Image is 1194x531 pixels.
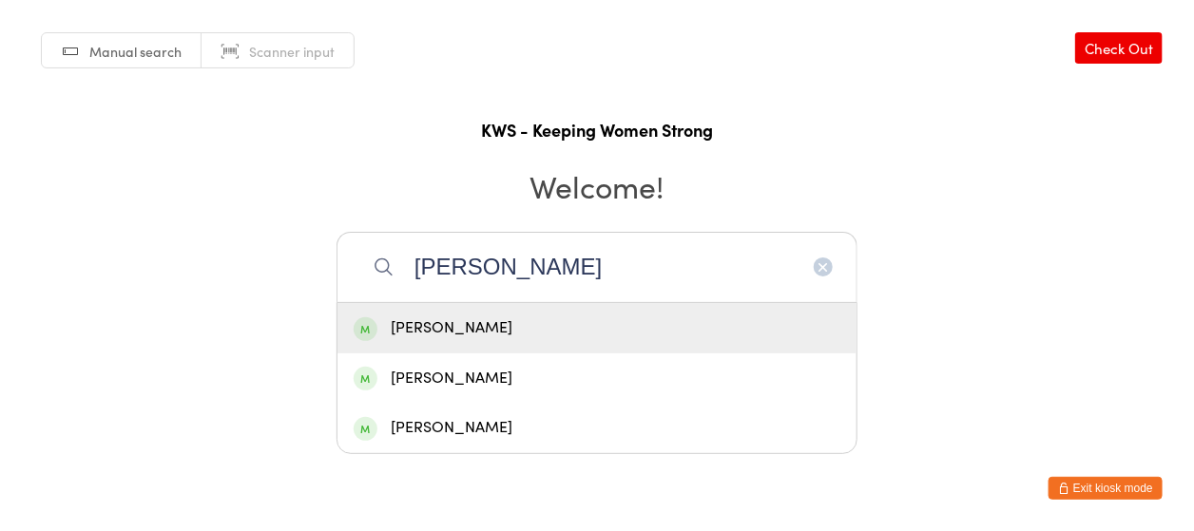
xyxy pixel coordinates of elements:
[1075,32,1163,64] a: Check Out
[354,366,840,391] div: [PERSON_NAME]
[249,42,335,61] span: Scanner input
[337,232,857,302] input: Search
[89,42,182,61] span: Manual search
[1049,477,1163,500] button: Exit kiosk mode
[354,315,840,341] div: [PERSON_NAME]
[354,415,840,441] div: [PERSON_NAME]
[19,164,1175,207] h2: Welcome!
[19,118,1175,142] h1: KWS - Keeping Women Strong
